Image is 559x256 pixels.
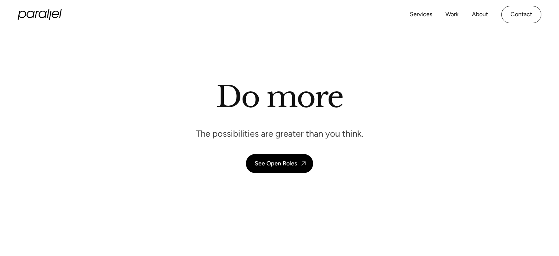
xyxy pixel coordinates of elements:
a: home [18,9,62,20]
a: Work [445,9,459,20]
a: Contact [501,6,541,23]
h1: Do more [216,79,343,115]
p: The possibilities are greater than you think. [196,128,363,139]
a: See Open Roles [246,154,313,173]
div: See Open Roles [255,160,297,167]
a: Services [410,9,432,20]
a: About [472,9,488,20]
